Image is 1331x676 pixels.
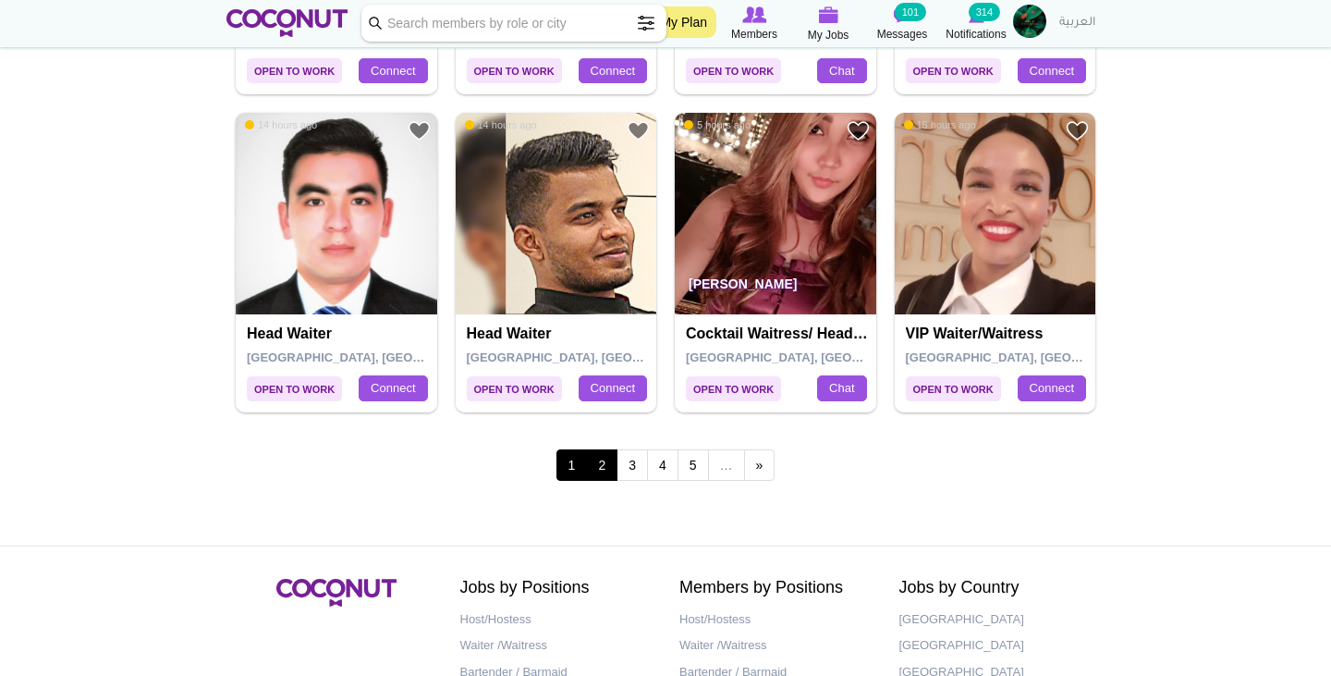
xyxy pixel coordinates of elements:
small: 314 [969,3,1000,21]
a: Add to Favourites [847,119,870,142]
a: العربية [1050,5,1105,42]
a: My Plan [651,6,716,38]
a: next › [744,449,775,481]
a: Connect [579,375,647,401]
span: Open to Work [686,376,781,401]
img: My Jobs [818,6,838,23]
a: Connect [1018,58,1086,84]
a: Waiter /Waitress [679,633,872,659]
a: Add to Favourites [408,119,431,142]
a: Chat [817,58,866,84]
img: Browse Members [742,6,766,23]
a: Connect [1018,375,1086,401]
a: 4 [647,449,678,481]
span: 14 hours ago [465,118,537,131]
h4: Head Waiter [247,326,431,342]
span: … [708,449,745,481]
span: Open to Work [686,58,781,83]
img: Home [226,9,348,37]
span: 1 [556,449,588,481]
h4: Head Waiter [467,326,651,342]
span: Open to Work [906,376,1001,401]
span: My Jobs [808,26,849,44]
a: Add to Favourites [1066,119,1089,142]
img: Coconut [276,579,397,607]
span: [GEOGRAPHIC_DATA], [GEOGRAPHIC_DATA] [247,350,510,364]
input: Search members by role or city [361,5,666,42]
span: Open to Work [467,376,562,401]
a: Chat [817,375,866,401]
a: Host/Hostess [679,607,872,633]
img: Messages [893,6,911,23]
small: 101 [895,3,926,21]
span: 5 hours ago [684,118,751,131]
span: Open to Work [247,58,342,83]
a: Waiter /Waitress [460,633,653,659]
span: Notifications [946,25,1006,43]
a: Messages Messages 101 [865,5,939,43]
a: 3 [617,449,648,481]
span: [GEOGRAPHIC_DATA], [GEOGRAPHIC_DATA] [686,350,949,364]
img: Notifications [969,6,984,23]
a: 2 [586,449,617,481]
a: [GEOGRAPHIC_DATA] [899,607,1092,633]
a: My Jobs My Jobs [791,5,865,44]
a: Connect [579,58,647,84]
span: [GEOGRAPHIC_DATA], [GEOGRAPHIC_DATA] [467,350,730,364]
span: Open to Work [467,58,562,83]
h2: Jobs by Positions [460,579,653,597]
h4: Cocktail Waitress/ head waitresses/vip waitress/waitress [686,326,870,342]
a: 5 [678,449,709,481]
span: Open to Work [247,376,342,401]
span: Open to Work [906,58,1001,83]
a: Host/Hostess [460,607,653,633]
span: Messages [877,25,928,43]
a: Connect [359,375,427,401]
h2: Jobs by Country [899,579,1092,597]
h4: VIP Waiter/Waitress [906,326,1090,342]
p: [PERSON_NAME] [675,263,876,314]
a: [GEOGRAPHIC_DATA] [899,633,1092,659]
span: 14 hours ago [245,118,317,131]
a: Connect [359,58,427,84]
span: 15 hours ago [904,118,976,131]
span: Members [731,25,777,43]
a: Browse Members Members [717,5,791,43]
a: Notifications Notifications 314 [939,5,1013,43]
span: [GEOGRAPHIC_DATA], [GEOGRAPHIC_DATA] [906,350,1169,364]
a: Add to Favourites [627,119,650,142]
h2: Members by Positions [679,579,872,597]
